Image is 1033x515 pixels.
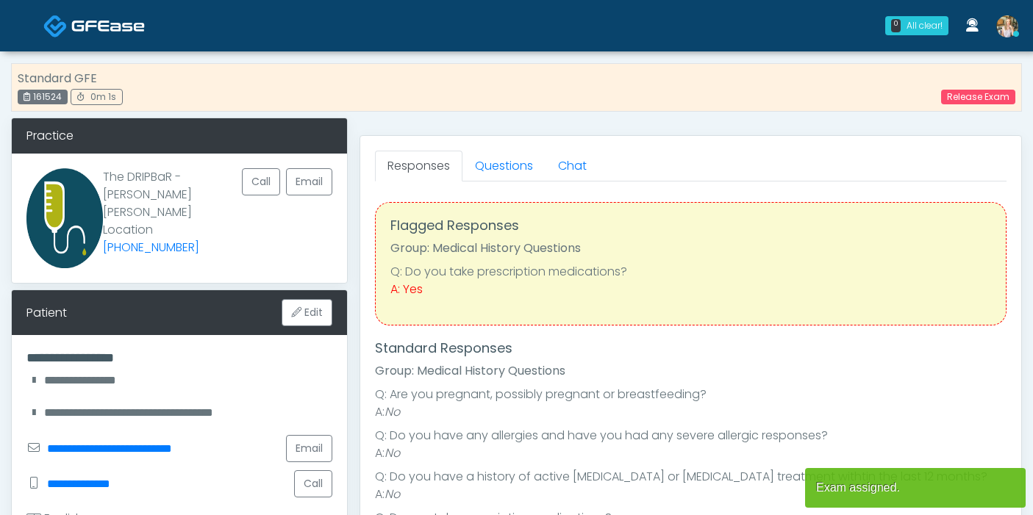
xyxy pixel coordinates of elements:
[375,386,1007,403] li: Q: Are you pregnant, possibly pregnant or breastfeeding?
[891,19,901,32] div: 0
[385,444,400,461] em: No
[375,486,1007,503] li: A:
[375,362,565,379] strong: Group: Medical History Questions
[26,168,103,268] img: Provider image
[390,281,991,298] div: A: Yes
[282,299,332,326] button: Edit
[876,10,957,41] a: 0 All clear!
[242,168,280,195] button: Call
[294,470,332,497] button: Call
[375,444,1007,462] li: A:
[385,403,400,420] em: No
[390,217,991,234] h4: Flagged Responses
[286,435,332,462] a: Email
[12,118,347,154] div: Practice
[18,70,97,87] strong: Standard GFE
[546,151,599,181] a: Chat
[375,340,1007,356] h4: Standard Responses
[103,239,199,256] a: [PHONE_NUMBER]
[43,14,68,38] img: Docovia
[996,15,1018,37] img: Cameron Ellis
[286,168,332,195] a: Email
[103,168,242,256] p: The DRIPBaR - [PERSON_NAME] [PERSON_NAME] Location
[390,263,991,281] li: Q: Do you take prescription medications?
[26,304,67,322] div: Patient
[375,468,1007,486] li: Q: Do you have a history of active [MEDICAL_DATA] or [MEDICAL_DATA] treatment withtin the last 12...
[390,240,581,256] strong: Group: Medical History Questions
[462,151,546,181] a: Questions
[43,1,145,49] a: Docovia
[375,151,462,181] a: Responses
[18,90,68,104] div: 161524
[375,403,1007,421] li: A:
[805,468,1026,508] article: Exam assigned.
[71,18,145,33] img: Docovia
[90,90,116,103] span: 0m 1s
[907,19,943,32] div: All clear!
[385,486,400,503] em: No
[941,90,1015,104] a: Release Exam
[375,427,1007,444] li: Q: Do you have any allergies and have you had any severe allergic responses?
